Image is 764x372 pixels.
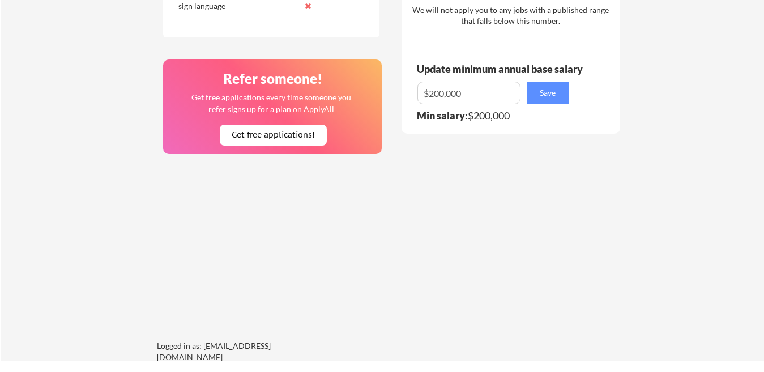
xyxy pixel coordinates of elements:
div: sign language [178,1,298,12]
button: Save [527,82,569,104]
div: Get free applications every time someone you refer signs up for a plan on ApplyAll [191,91,352,115]
div: Update minimum annual base salary [417,64,587,74]
strong: Min salary: [417,109,468,122]
input: E.g. $100,000 [417,82,520,104]
div: Refer someone! [168,72,378,85]
button: Get free applications! [220,125,327,146]
div: $200,000 [417,110,577,121]
div: Logged in as: [EMAIL_ADDRESS][DOMAIN_NAME] [157,340,327,362]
